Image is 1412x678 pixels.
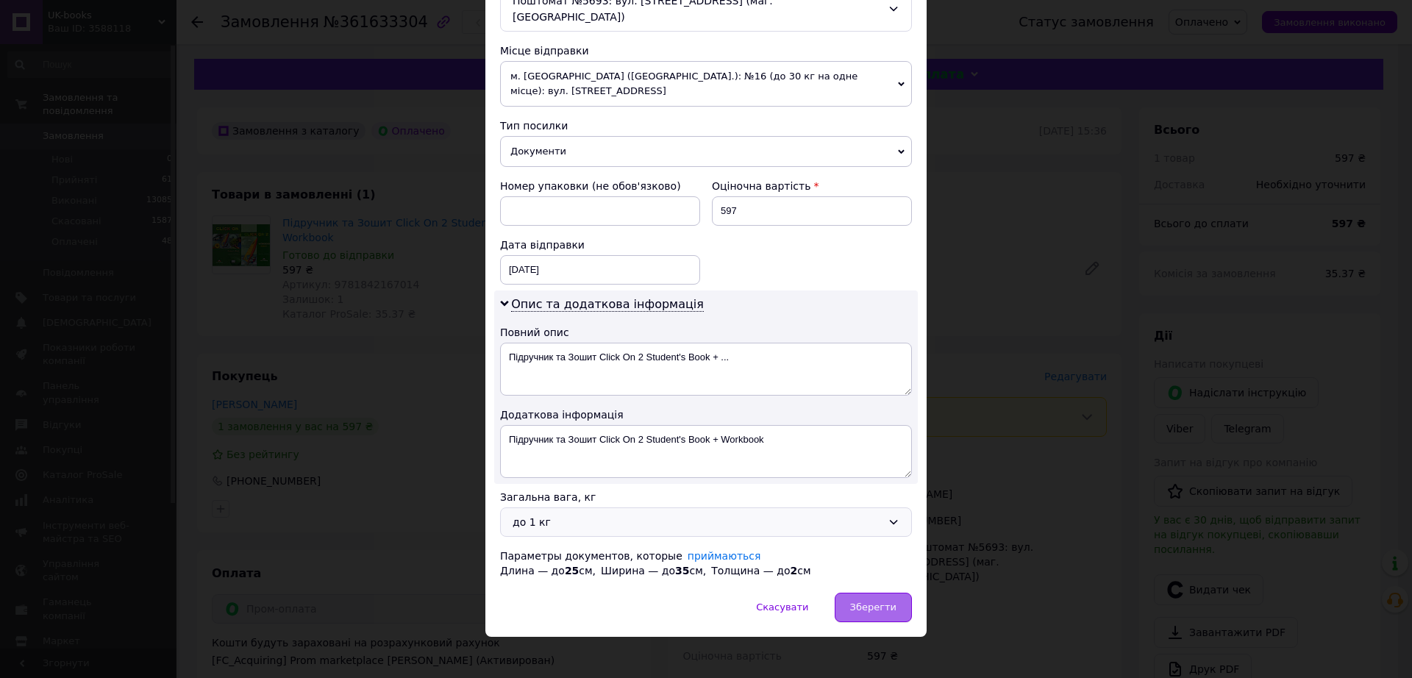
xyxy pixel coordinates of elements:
[500,120,568,132] span: Тип посилки
[500,407,912,422] div: Додаткова інформація
[688,550,761,562] a: приймаються
[850,602,896,613] span: Зберегти
[500,179,700,193] div: Номер упаковки (не обов'язково)
[756,602,808,613] span: Скасувати
[790,565,797,577] span: 2
[500,61,912,107] span: м. [GEOGRAPHIC_DATA] ([GEOGRAPHIC_DATA].): №16 (до 30 кг на одне місце): вул. [STREET_ADDRESS]
[565,565,579,577] span: 25
[511,297,704,312] span: Опис та додаткова інформація
[500,490,912,504] div: Загальна вага, кг
[500,425,912,478] textarea: Підручник та Зошит Click On 2 Student's Book + Workbook
[500,136,912,167] span: Документи
[500,238,700,252] div: Дата відправки
[513,514,882,530] div: до 1 кг
[500,45,589,57] span: Місце відправки
[675,565,689,577] span: 35
[500,549,912,578] div: Параметры документов, которые Длина — до см, Ширина — до см, Толщина — до см
[712,179,912,193] div: Оціночна вартість
[500,343,912,396] textarea: Підручник та Зошит Click On 2 Student's Book + ...
[500,325,912,340] div: Повний опис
